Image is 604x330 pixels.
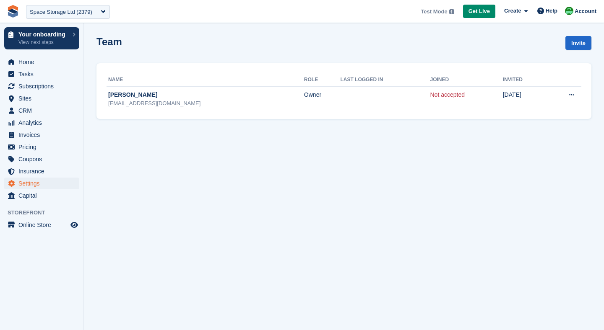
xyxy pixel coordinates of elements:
a: menu [4,68,79,80]
span: Test Mode [421,8,447,16]
a: Preview store [69,220,79,230]
span: Account [575,7,596,15]
span: Invoices [18,129,69,141]
span: Get Live [469,7,490,15]
p: Your onboarding [18,31,68,37]
img: stora-icon-8386f47178a22dfd0bd8f6a31ec36ba5ce8667c1dd55bd0f319d3a0aa187defe.svg [7,5,19,18]
span: Pricing [18,141,69,153]
a: menu [4,178,79,189]
th: Last logged in [340,73,430,87]
span: Capital [18,190,69,201]
a: Invite [565,36,591,50]
a: menu [4,80,79,92]
p: View next steps [18,39,68,46]
th: Name [107,73,304,87]
a: menu [4,165,79,177]
a: menu [4,105,79,116]
div: Space Storage Ltd (2379) [30,8,92,16]
th: Joined [430,73,503,87]
span: Tasks [18,68,69,80]
span: CRM [18,105,69,116]
span: Help [546,7,557,15]
a: Your onboarding View next steps [4,27,79,49]
span: Settings [18,178,69,189]
img: Laura Carlisle [565,7,573,15]
span: Home [18,56,69,68]
td: Owner [304,86,341,112]
a: menu [4,153,79,165]
span: Analytics [18,117,69,129]
div: [PERSON_NAME] [108,90,304,99]
a: Not accepted [430,91,465,98]
a: menu [4,219,79,231]
a: menu [4,117,79,129]
a: menu [4,93,79,104]
span: Online Store [18,219,69,231]
th: Invited [503,73,544,87]
img: icon-info-grey-7440780725fd019a000dd9b08b2336e03edf1995a4989e88bcd33f0948082b44.svg [449,9,454,14]
span: Storefront [8,209,83,217]
span: Create [504,7,521,15]
a: menu [4,129,79,141]
a: Get Live [463,5,495,18]
span: Sites [18,93,69,104]
span: Coupons [18,153,69,165]
a: menu [4,141,79,153]
span: Insurance [18,165,69,177]
h1: Team [96,36,122,47]
td: [DATE] [503,86,544,112]
a: menu [4,190,79,201]
th: Role [304,73,341,87]
span: Subscriptions [18,80,69,92]
div: [EMAIL_ADDRESS][DOMAIN_NAME] [108,99,304,108]
a: menu [4,56,79,68]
